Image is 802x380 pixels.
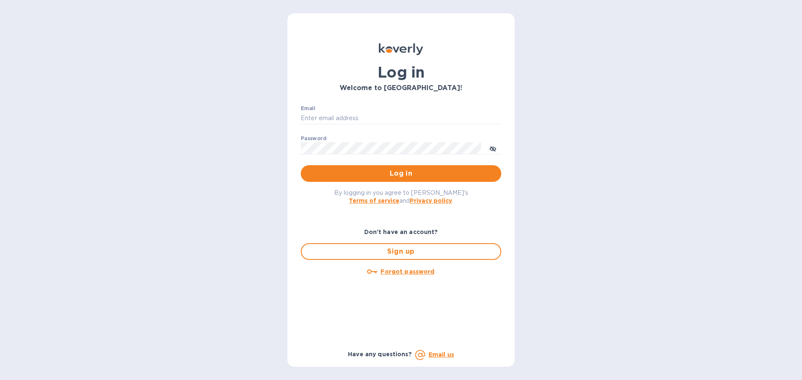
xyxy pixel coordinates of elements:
[349,197,399,204] a: Terms of service
[301,165,501,182] button: Log in
[485,140,501,156] button: toggle password visibility
[379,43,423,55] img: Koverly
[348,351,412,357] b: Have any questions?
[410,197,452,204] a: Privacy policy
[301,112,501,125] input: Enter email address
[301,243,501,260] button: Sign up
[364,229,438,235] b: Don't have an account?
[301,63,501,81] h1: Log in
[429,351,454,358] a: Email us
[307,169,495,179] span: Log in
[308,247,494,257] span: Sign up
[381,268,434,275] u: Forgot password
[301,106,315,111] label: Email
[301,84,501,92] h3: Welcome to [GEOGRAPHIC_DATA]!
[334,189,468,204] span: By logging in you agree to [PERSON_NAME]'s and .
[301,136,326,141] label: Password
